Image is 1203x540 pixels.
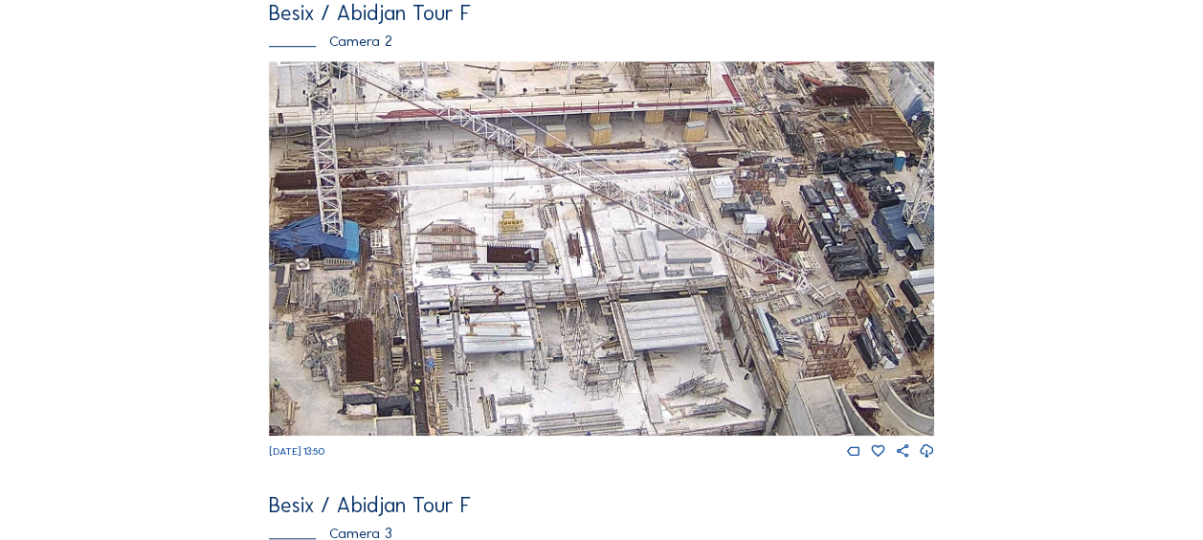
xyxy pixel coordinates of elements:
div: Besix / Abidjan Tour F [269,3,934,24]
img: Image [269,61,934,436]
div: Camera 2 [269,34,934,48]
div: Camera 3 [269,526,934,540]
div: Besix / Abidjan Tour F [269,495,934,516]
span: [DATE] 13:50 [269,445,324,458]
